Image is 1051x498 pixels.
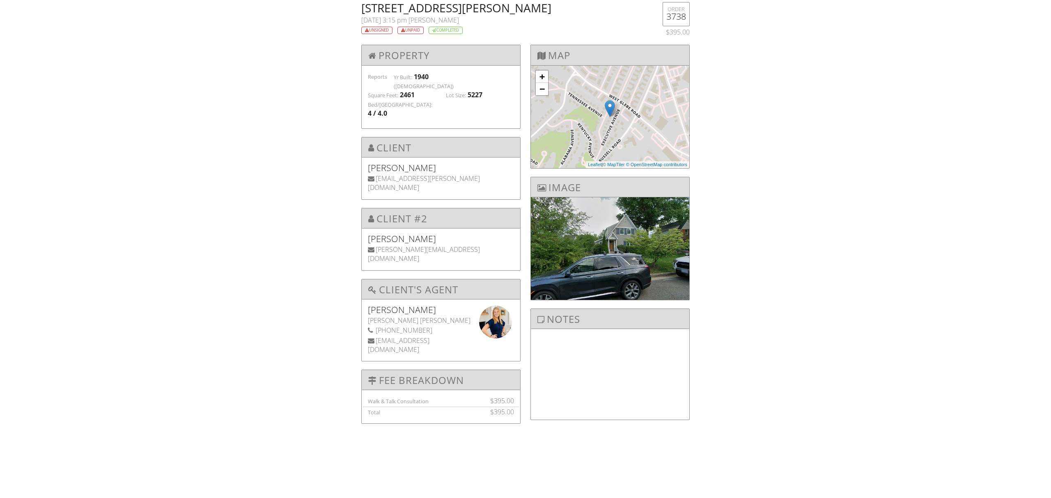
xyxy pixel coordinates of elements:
[588,162,601,167] a: Leaflet
[362,370,520,390] h3: Fee Breakdown
[472,396,514,405] div: $395.00
[666,12,686,21] h5: 3738
[368,235,514,243] h5: [PERSON_NAME]
[536,83,548,95] a: Zoom out
[394,83,454,90] label: ([DEMOGRAPHIC_DATA])
[429,27,463,34] div: Completed
[368,109,387,118] div: 4 / 4.0
[368,326,514,335] div: [PHONE_NUMBER]
[368,92,398,99] label: Square Feet:
[643,27,690,37] div: $395.00
[368,306,514,314] h5: [PERSON_NAME]
[394,74,412,81] label: Yr Built:
[472,407,514,416] div: $395.00
[368,164,514,172] h5: [PERSON_NAME]
[603,162,625,167] a: © MapTiler
[400,90,415,99] div: 2461
[368,101,432,109] label: Bed/[GEOGRAPHIC_DATA]:
[368,316,514,325] div: [PERSON_NAME] [PERSON_NAME]
[586,161,689,168] div: |
[368,397,429,405] label: Walk & Talk Consultation
[531,45,689,65] h3: Map
[626,162,687,167] a: © OpenStreetMap contributors
[361,2,633,14] h2: [STREET_ADDRESS][PERSON_NAME]
[362,45,520,65] h3: Property
[666,6,686,12] div: ORDER
[368,336,514,354] div: [EMAIL_ADDRESS][DOMAIN_NAME]
[531,309,689,329] h3: Notes
[446,92,466,99] label: Lot Size:
[362,208,520,228] h3: Client #2
[414,72,429,81] div: 1940
[536,71,548,83] a: Zoom in
[368,174,514,192] div: [EMAIL_ADDRESS][PERSON_NAME][DOMAIN_NAME]
[479,306,512,338] img: micki_macnaughton.jpg
[368,73,387,80] label: Reports
[361,16,407,25] span: [DATE] 3:15 pm
[362,279,520,299] h3: Client's Agent
[362,137,520,158] h3: Client
[408,16,459,25] span: [PERSON_NAME]
[361,27,392,34] div: Unsigned
[397,27,424,34] div: Unpaid
[368,245,514,263] div: [PERSON_NAME][EMAIL_ADDRESS][DOMAIN_NAME]
[531,177,689,197] h3: Image
[468,90,482,99] div: 5227
[368,409,380,416] label: Total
